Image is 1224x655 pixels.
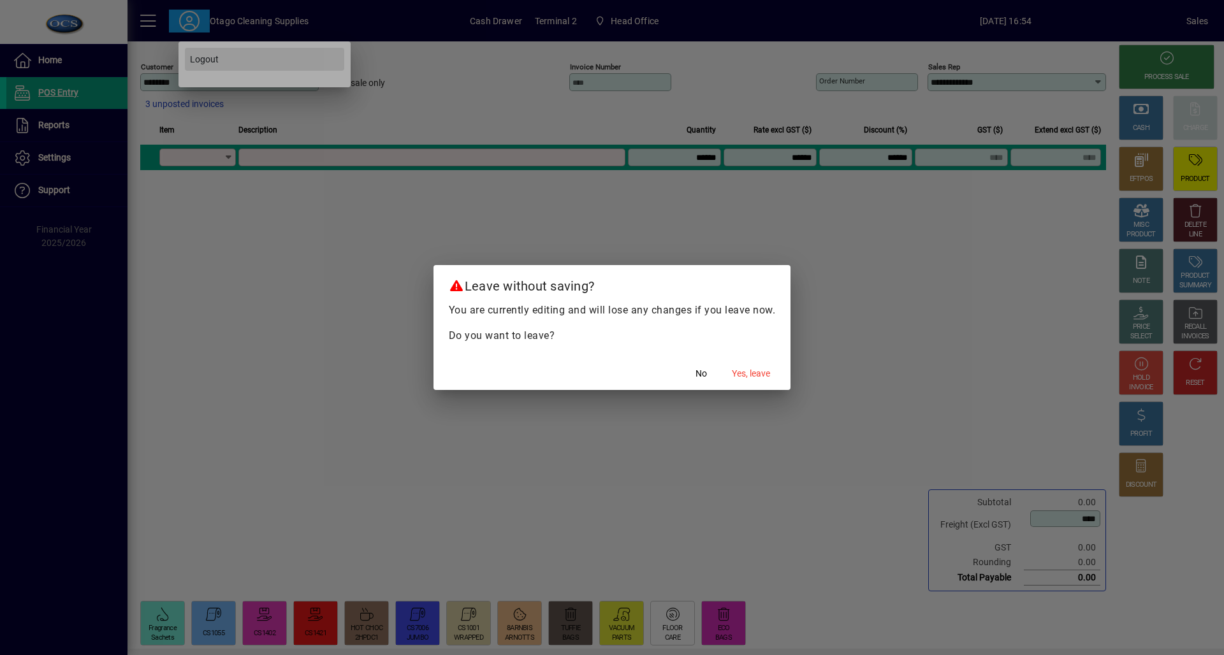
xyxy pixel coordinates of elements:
[727,362,775,385] button: Yes, leave
[696,367,707,380] span: No
[449,328,776,343] p: Do you want to leave?
[732,367,770,380] span: Yes, leave
[433,265,791,302] h2: Leave without saving?
[681,362,722,385] button: No
[449,303,776,318] p: You are currently editing and will lose any changes if you leave now.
